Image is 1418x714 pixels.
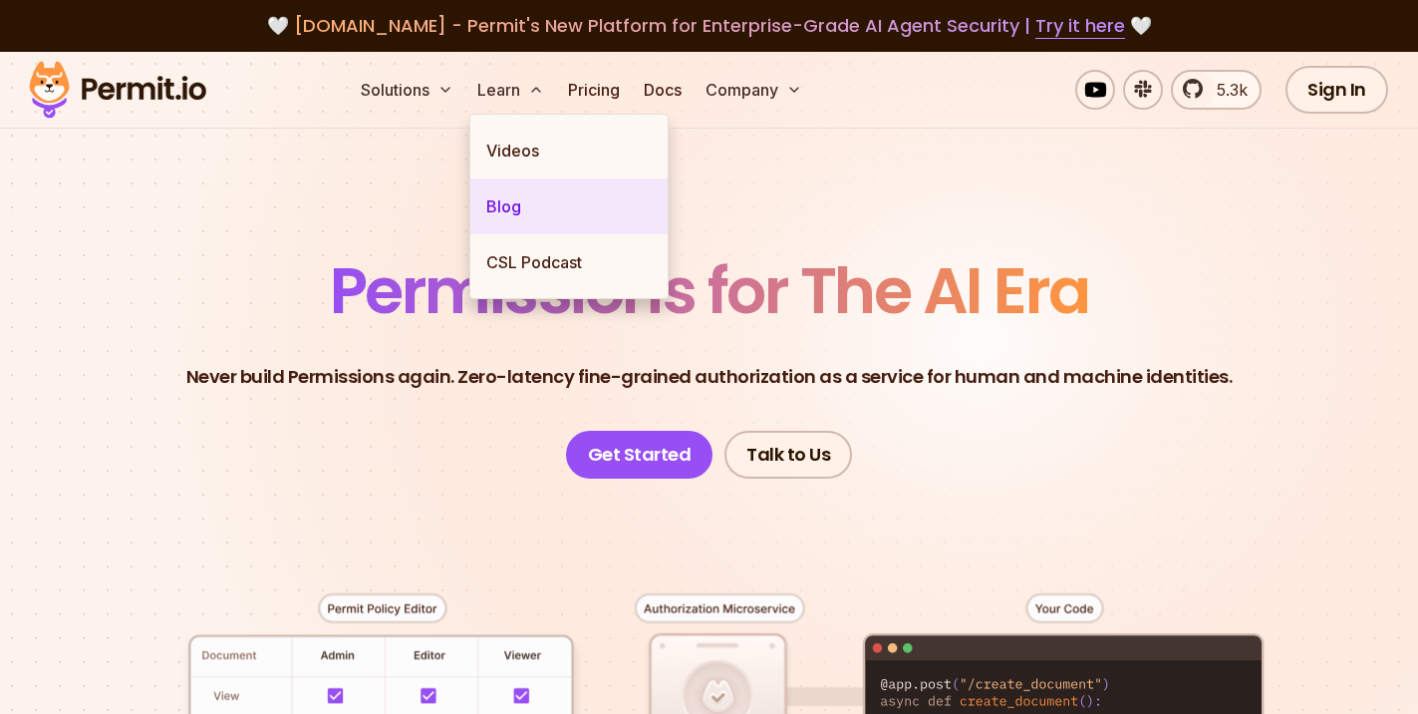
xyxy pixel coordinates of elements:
[294,13,1125,38] span: [DOMAIN_NAME] - Permit's New Platform for Enterprise-Grade AI Agent Security |
[186,363,1233,391] p: Never build Permissions again. Zero-latency fine-grained authorization as a service for human and...
[1035,13,1125,39] a: Try it here
[698,70,810,110] button: Company
[1285,66,1388,114] a: Sign In
[566,431,713,479] a: Get Started
[470,234,668,290] a: CSL Podcast
[1205,78,1248,102] span: 5.3k
[330,246,1089,335] span: Permissions for The AI Era
[1171,70,1262,110] a: 5.3k
[724,431,852,479] a: Talk to Us
[636,70,690,110] a: Docs
[469,70,552,110] button: Learn
[470,178,668,234] a: Blog
[560,70,628,110] a: Pricing
[48,12,1370,40] div: 🤍 🤍
[353,70,461,110] button: Solutions
[20,56,215,124] img: Permit logo
[470,123,668,178] a: Videos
